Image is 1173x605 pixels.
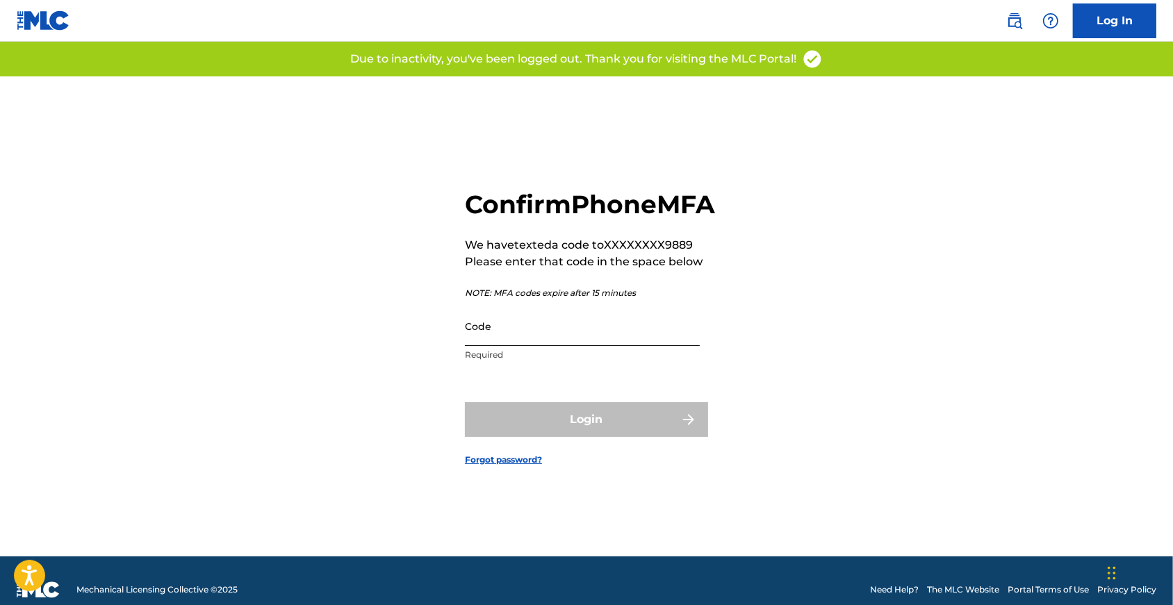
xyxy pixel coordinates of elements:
a: Public Search [1001,7,1028,35]
h2: Confirm Phone MFA [465,189,715,220]
img: MLC Logo [17,10,70,31]
p: NOTE: MFA codes expire after 15 minutes [465,287,715,299]
div: Help [1037,7,1065,35]
a: Log In [1073,3,1156,38]
div: Drag [1108,552,1116,594]
p: We have texted a code to XXXXXXXX9889 [465,237,715,254]
a: Forgot password? [465,454,542,466]
img: help [1042,13,1059,29]
a: Need Help? [870,583,919,596]
a: Privacy Policy [1097,583,1156,596]
a: The MLC Website [927,583,999,596]
span: Mechanical Licensing Collective © 2025 [76,583,238,596]
p: Required [465,349,700,361]
img: logo [17,581,60,598]
p: Please enter that code in the space below [465,254,715,270]
img: access [802,49,823,69]
p: Due to inactivity, you've been logged out. Thank you for visiting the MLC Portal! [350,51,796,67]
iframe: Chat Widget [1104,538,1173,605]
img: search [1006,13,1023,29]
a: Portal Terms of Use [1008,583,1089,596]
